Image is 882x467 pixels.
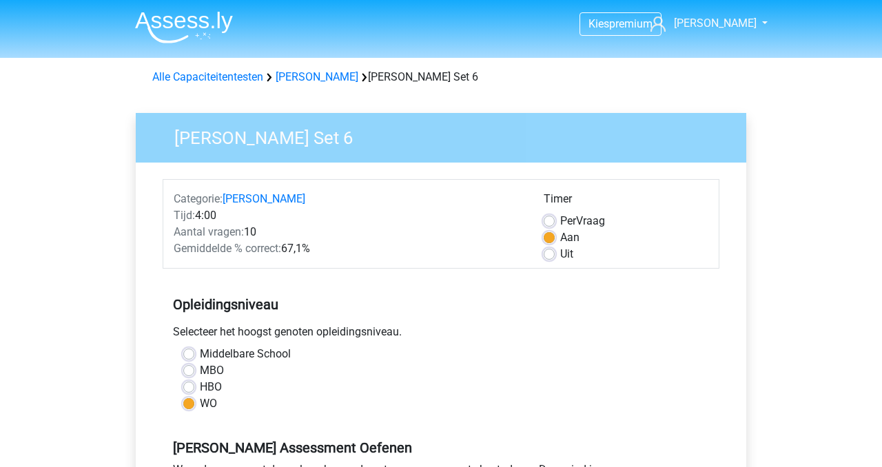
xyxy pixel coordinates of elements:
[174,242,281,255] span: Gemiddelde % correct:
[645,15,758,32] a: [PERSON_NAME]
[152,70,263,83] a: Alle Capaciteitentesten
[174,225,244,238] span: Aantal vragen:
[163,324,719,346] div: Selecteer het hoogst genoten opleidingsniveau.
[200,379,222,395] label: HBO
[609,17,653,30] span: premium
[174,209,195,222] span: Tijd:
[200,362,224,379] label: MBO
[147,69,735,85] div: [PERSON_NAME] Set 6
[163,207,533,224] div: 4:00
[560,229,580,246] label: Aan
[560,213,605,229] label: Vraag
[158,122,736,149] h3: [PERSON_NAME] Set 6
[173,439,709,456] h5: [PERSON_NAME] Assessment Oefenen
[200,346,291,362] label: Middelbare School
[163,224,533,240] div: 10
[163,240,533,257] div: 67,1%
[223,192,305,205] a: [PERSON_NAME]
[173,291,709,318] h5: Opleidingsniveau
[674,17,757,30] span: [PERSON_NAME]
[588,17,609,30] span: Kies
[580,14,661,33] a: Kiespremium
[276,70,358,83] a: [PERSON_NAME]
[174,192,223,205] span: Categorie:
[200,395,217,412] label: WO
[560,246,573,262] label: Uit
[560,214,576,227] span: Per
[135,11,233,43] img: Assessly
[544,191,708,213] div: Timer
